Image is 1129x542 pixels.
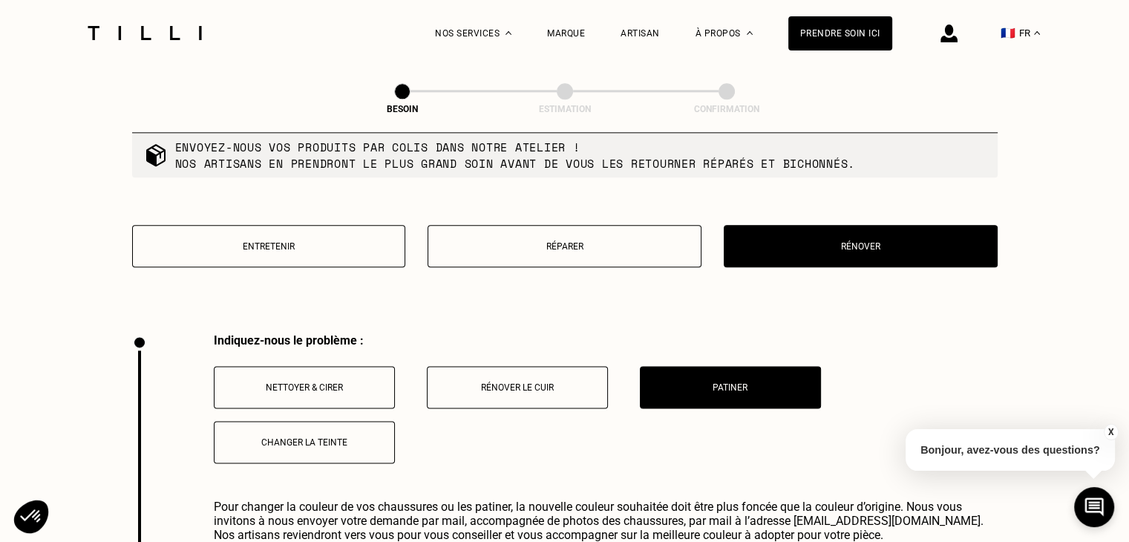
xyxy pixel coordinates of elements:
[940,25,958,42] img: icône connexion
[732,241,989,252] p: Rénover
[82,26,207,40] img: Logo du service de couturière Tilli
[788,16,892,50] a: Prendre soin ici
[436,241,693,252] p: Réparer
[621,28,660,39] a: Artisan
[1001,26,1015,40] span: 🇫🇷
[1103,424,1118,440] button: X
[222,382,387,393] p: Nettoyer & cirer
[214,333,998,347] div: Indiquez-nous le problème :
[435,382,600,393] p: Rénover le cuir
[132,225,406,267] button: Entretenir
[214,500,998,542] span: Pour changer la couleur de vos chaussures ou les patiner, la nouvelle couleur souhaitée doit être...
[428,225,701,267] button: Réparer
[491,104,639,114] div: Estimation
[144,143,168,167] img: commande colis
[328,104,477,114] div: Besoin
[648,382,813,393] p: Patiner
[652,104,801,114] div: Confirmation
[427,366,608,408] button: Rénover le cuir
[1034,31,1040,35] img: menu déroulant
[175,139,856,172] p: Envoyez-nous vos produits par colis dans notre atelier ! Nos artisans en prendront le plus grand ...
[505,31,511,35] img: Menu déroulant
[640,366,821,408] button: Patiner
[547,28,585,39] a: Marque
[724,225,998,267] button: Rénover
[906,429,1115,471] p: Bonjour, avez-vous des questions?
[140,241,398,252] p: Entretenir
[214,366,395,408] button: Nettoyer & cirer
[214,421,395,463] button: Changer la teinte
[222,437,387,448] p: Changer la teinte
[747,31,753,35] img: Menu déroulant à propos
